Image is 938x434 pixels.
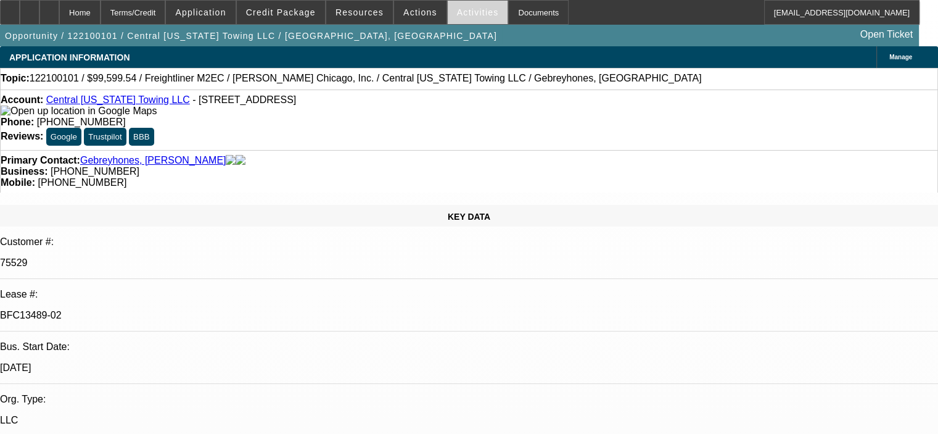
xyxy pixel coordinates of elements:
img: facebook-icon.png [226,155,236,166]
span: Resources [335,7,384,17]
span: Activities [457,7,499,17]
button: Application [166,1,235,24]
span: Actions [403,7,437,17]
span: Manage [889,54,912,61]
span: KEY DATA [448,212,490,222]
span: - [STREET_ADDRESS] [192,94,296,105]
button: Activities [448,1,508,24]
a: View Google Maps [1,106,157,116]
button: Google [46,128,81,146]
button: Actions [394,1,446,24]
span: 122100101 / $99,599.54 / Freightliner M2EC / [PERSON_NAME] Chicago, Inc. / Central [US_STATE] Tow... [30,73,702,84]
span: APPLICATION INFORMATION [9,52,130,62]
button: Credit Package [237,1,325,24]
span: Opportunity / 122100101 / Central [US_STATE] Towing LLC / [GEOGRAPHIC_DATA], [GEOGRAPHIC_DATA] [5,31,497,41]
span: [PHONE_NUMBER] [38,177,126,188]
span: Credit Package [246,7,316,17]
img: Open up location in Google Maps [1,106,157,117]
span: [PHONE_NUMBER] [37,117,126,127]
strong: Primary Contact: [1,155,80,166]
strong: Account: [1,94,43,105]
button: BBB [129,128,154,146]
span: [PHONE_NUMBER] [51,166,139,177]
button: Resources [326,1,393,24]
a: Gebreyhones, [PERSON_NAME] [80,155,226,166]
span: Application [175,7,226,17]
a: Open Ticket [855,24,918,45]
strong: Phone: [1,117,34,127]
strong: Reviews: [1,131,43,141]
button: Trustpilot [84,128,126,146]
img: linkedin-icon.png [236,155,245,166]
strong: Business: [1,166,47,177]
a: Central [US_STATE] Towing LLC [46,94,190,105]
strong: Mobile: [1,177,35,188]
strong: Topic: [1,73,30,84]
